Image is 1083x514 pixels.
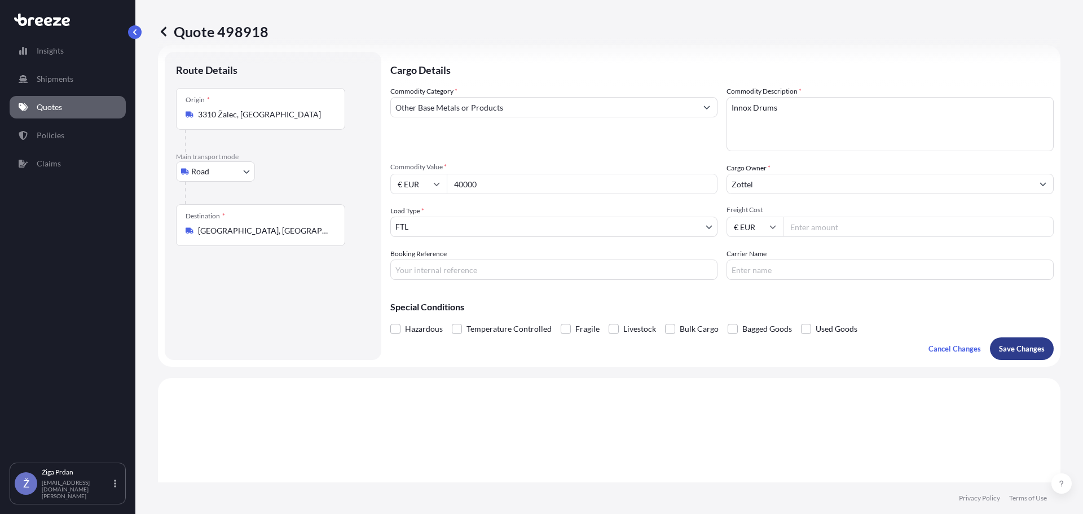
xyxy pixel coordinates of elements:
button: Show suggestions [697,97,717,117]
p: [EMAIL_ADDRESS][DOMAIN_NAME][PERSON_NAME] [42,479,112,499]
p: Insights [37,45,64,56]
span: Used Goods [816,320,857,337]
p: Claims [37,158,61,169]
span: Road [191,166,209,177]
label: Commodity Description [727,86,802,97]
input: Select a commodity type [391,97,697,117]
p: Cargo Details [390,52,1054,86]
div: Origin [186,95,210,104]
input: Type amount [447,174,717,194]
label: Booking Reference [390,248,447,260]
p: Quotes [37,102,62,113]
a: Quotes [10,96,126,118]
label: Carrier Name [727,248,767,260]
a: Policies [10,124,126,147]
input: Your internal reference [390,260,717,280]
button: FTL [390,217,717,237]
a: Shipments [10,68,126,90]
textarea: Innox Drums [727,97,1054,151]
p: Main transport mode [176,152,370,161]
p: Save Changes [999,343,1045,354]
div: Destination [186,212,225,221]
a: Privacy Policy [959,494,1000,503]
p: Cancel Changes [928,343,981,354]
span: FTL [395,221,408,232]
span: Freight Cost [727,205,1054,214]
span: Commodity Value [390,162,717,172]
input: Origin [198,109,331,120]
p: Policies [37,130,64,141]
input: Destination [198,225,331,236]
p: Žiga Prdan [42,468,112,477]
input: Full name [727,174,1033,194]
p: Quote 498918 [158,23,268,41]
p: Special Conditions [390,302,1054,311]
span: Temperature Controlled [466,320,552,337]
a: Terms of Use [1009,494,1047,503]
button: Cancel Changes [919,337,990,360]
input: Enter amount [783,217,1054,237]
label: Commodity Category [390,86,457,97]
input: Enter name [727,260,1054,280]
span: Livestock [623,320,656,337]
span: Hazardous [405,320,443,337]
a: Insights [10,39,126,62]
span: Bagged Goods [742,320,792,337]
a: Claims [10,152,126,175]
span: Load Type [390,205,424,217]
p: Shipments [37,73,73,85]
span: Bulk Cargo [680,320,719,337]
button: Select transport [176,161,255,182]
span: Ž [23,478,29,489]
button: Save Changes [990,337,1054,360]
span: Fragile [575,320,600,337]
p: Route Details [176,63,237,77]
label: Cargo Owner [727,162,771,174]
button: Show suggestions [1033,174,1053,194]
